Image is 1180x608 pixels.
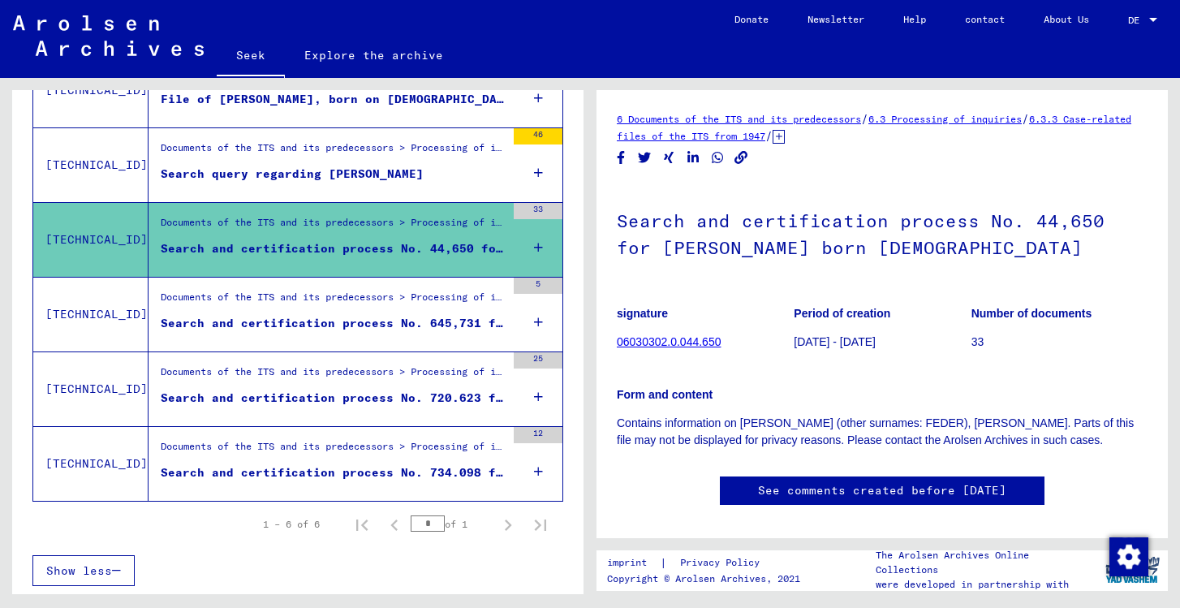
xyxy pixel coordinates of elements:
[263,518,320,530] font: 1 – 6 of 6
[1102,550,1163,590] img: yv_logo.png
[346,508,378,541] button: First page
[636,148,653,168] button: Share on Twitter
[161,92,716,106] font: File of [PERSON_NAME], born on [DEMOGRAPHIC_DATA], born in [GEOGRAPHIC_DATA]
[734,13,769,25] font: Donate
[661,148,678,168] button: Share on Xing
[13,15,204,56] img: Arolsen_neg.svg
[680,556,760,568] font: Privacy Policy
[758,483,1006,498] font: See comments created before [DATE]
[161,241,781,256] font: Search and certification process No. 44,650 for [PERSON_NAME] born [DEMOGRAPHIC_DATA]
[1128,14,1139,26] font: DE
[1022,111,1029,126] font: /
[765,128,773,143] font: /
[876,578,1069,590] font: were developed in partnership with
[161,465,832,480] font: Search and certification process No. 734.098 for OSTERJUNG, [PERSON_NAME] [DEMOGRAPHIC_DATA]
[617,416,1134,446] font: Contains information on [PERSON_NAME] (other surnames: FEDER), [PERSON_NAME]. Parts of this file ...
[667,554,779,571] a: Privacy Policy
[794,335,876,348] font: [DATE] - [DATE]
[971,335,984,348] font: 33
[217,36,285,78] a: Seek
[617,335,721,348] a: 06030302.0.044.650
[807,13,864,25] font: Newsletter
[161,390,788,405] font: Search and certification process No. 720.623 for [PERSON_NAME] born [DEMOGRAPHIC_DATA]
[868,113,1022,125] a: 6.3 Processing of inquiries
[304,48,443,63] font: Explore the archive
[45,382,148,396] font: [TECHNICAL_ID]
[492,508,524,541] button: Next page
[607,556,647,568] font: imprint
[32,555,135,586] button: Show less
[378,508,411,541] button: Previous page
[161,316,788,330] font: Search and certification process No. 645,731 for [PERSON_NAME] born [DEMOGRAPHIC_DATA]
[46,563,112,578] font: Show less
[903,13,926,25] font: Help
[660,555,667,570] font: |
[794,307,890,320] font: Period of creation
[45,232,148,247] font: [TECHNICAL_ID]
[758,482,1006,499] a: See comments created before [DATE]
[613,148,630,168] button: Share on Facebook
[617,209,1105,259] font: Search and certification process No. 44,650 for [PERSON_NAME] born [DEMOGRAPHIC_DATA]
[236,48,265,63] font: Seek
[161,166,424,181] font: Search query regarding [PERSON_NAME]
[685,148,702,168] button: Share on LinkedIn
[607,554,660,571] a: imprint
[45,307,148,321] font: [TECHNICAL_ID]
[861,111,868,126] font: /
[445,518,467,530] font: of 1
[45,456,148,471] font: [TECHNICAL_ID]
[733,148,750,168] button: Copy link
[617,113,861,125] a: 6 Documents of the ITS and its predecessors
[607,572,800,584] font: Copyright © Arolsen Archives, 2021
[524,508,557,541] button: Last page
[533,428,543,438] font: 12
[617,307,668,320] font: signature
[617,388,713,401] font: Form and content
[536,278,540,289] font: 5
[1109,537,1148,576] img: Change consent
[971,307,1092,320] font: Number of documents
[965,13,1005,25] font: contact
[533,353,543,364] font: 25
[1044,13,1089,25] font: About Us
[709,148,726,168] button: Share on WhatsApp
[285,36,463,75] a: Explore the archive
